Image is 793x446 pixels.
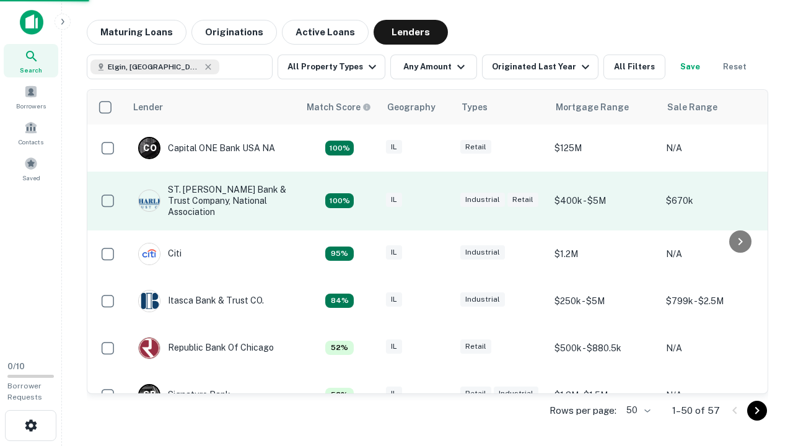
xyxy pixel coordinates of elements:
p: S B [143,388,156,401]
button: Maturing Loans [87,20,186,45]
div: Industrial [494,387,538,401]
div: Industrial [460,245,505,260]
div: Mortgage Range [556,100,629,115]
div: Retail [460,387,491,401]
th: Types [454,90,548,125]
span: Search [20,65,42,75]
p: C O [143,142,156,155]
div: IL [386,193,402,207]
div: Retail [507,193,538,207]
div: ST. [PERSON_NAME] Bank & Trust Company, National Association [138,184,287,218]
div: IL [386,140,402,154]
p: 1–50 of 57 [672,403,720,418]
div: Republic Bank Of Chicago [138,337,274,359]
div: Lender [133,100,163,115]
div: IL [386,245,402,260]
div: Capitalize uses an advanced AI algorithm to match your search with the best lender. The match sco... [325,388,354,403]
a: Contacts [4,116,58,149]
a: Borrowers [4,80,58,113]
button: Active Loans [282,20,369,45]
button: Lenders [374,20,448,45]
th: Geography [380,90,454,125]
div: 50 [621,401,652,419]
td: $1.3M - $1.5M [548,372,660,419]
div: Retail [460,339,491,354]
td: $1.2M [548,230,660,278]
th: Mortgage Range [548,90,660,125]
th: Lender [126,90,299,125]
button: Go to next page [747,401,767,421]
td: N/A [660,230,771,278]
td: $250k - $5M [548,278,660,325]
div: IL [386,339,402,354]
td: N/A [660,372,771,419]
button: Originated Last Year [482,55,598,79]
div: Capitalize uses an advanced AI algorithm to match your search with the best lender. The match sco... [325,247,354,261]
div: IL [386,387,402,401]
div: Citi [138,243,182,265]
td: N/A [660,125,771,172]
div: Capitalize uses an advanced AI algorithm to match your search with the best lender. The match sco... [325,141,354,155]
td: $125M [548,125,660,172]
div: Capitalize uses an advanced AI algorithm to match your search with the best lender. The match sco... [325,294,354,308]
iframe: Chat Widget [731,347,793,406]
div: Geography [387,100,436,115]
button: Save your search to get updates of matches that match your search criteria. [670,55,710,79]
img: picture [139,243,160,265]
span: Borrowers [16,101,46,111]
div: Capitalize uses an advanced AI algorithm to match your search with the best lender. The match sco... [325,341,354,356]
button: Reset [715,55,755,79]
div: Capitalize uses an advanced AI algorithm to match your search with the best lender. The match sco... [307,100,371,114]
img: picture [139,291,160,312]
div: Capital ONE Bank USA NA [138,137,275,159]
td: $799k - $2.5M [660,278,771,325]
div: Sale Range [667,100,717,115]
div: Signature Bank [138,384,230,406]
span: 0 / 10 [7,362,25,371]
div: Capitalize uses an advanced AI algorithm to match your search with the best lender. The match sco... [325,193,354,208]
div: Originated Last Year [492,59,593,74]
img: picture [139,338,160,359]
th: Sale Range [660,90,771,125]
div: Itasca Bank & Trust CO. [138,290,264,312]
div: Retail [460,140,491,154]
a: Saved [4,152,58,185]
td: $400k - $5M [548,172,660,230]
a: Search [4,44,58,77]
span: Saved [22,173,40,183]
td: N/A [660,325,771,372]
span: Elgin, [GEOGRAPHIC_DATA], [GEOGRAPHIC_DATA] [108,61,201,72]
button: Any Amount [390,55,477,79]
img: capitalize-icon.png [20,10,43,35]
div: Industrial [460,292,505,307]
div: Types [462,100,488,115]
button: All Filters [603,55,665,79]
h6: Match Score [307,100,369,114]
td: $670k [660,172,771,230]
div: IL [386,292,402,307]
td: $500k - $880.5k [548,325,660,372]
span: Contacts [19,137,43,147]
button: All Property Types [278,55,385,79]
button: Originations [191,20,277,45]
p: Rows per page: [550,403,616,418]
th: Capitalize uses an advanced AI algorithm to match your search with the best lender. The match sco... [299,90,380,125]
span: Borrower Requests [7,382,42,401]
img: picture [139,190,160,211]
div: Industrial [460,193,505,207]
